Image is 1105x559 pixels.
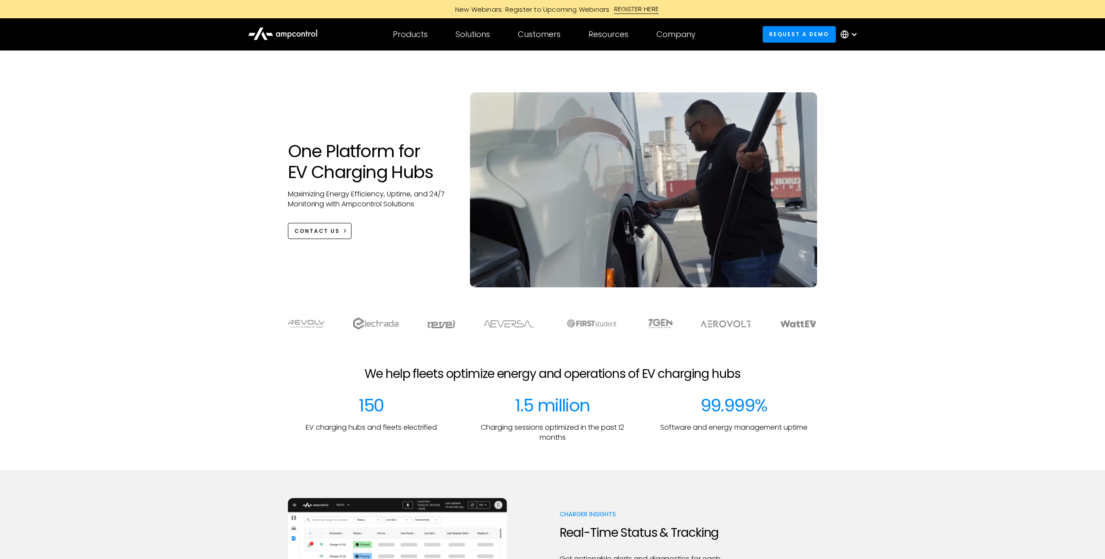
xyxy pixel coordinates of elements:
[288,141,453,182] h1: One Platform for EV Charging Hubs
[288,223,352,239] a: CONTACT US
[515,395,590,416] div: 1.5 million
[456,30,490,39] div: Solutions
[700,320,752,327] img: Aerovolt Logo
[393,30,428,39] div: Products
[306,423,437,432] p: EV charging hubs and fleets electrified
[294,227,340,235] div: CONTACT US
[588,30,629,39] div: Resources
[763,26,836,42] a: Request a demo
[780,320,817,327] img: WattEV logo
[656,30,696,39] div: Company
[660,423,808,432] p: Software and energy management uptime
[357,4,749,14] a: New Webinars: Register to Upcoming WebinarsREGISTER HERE
[365,367,740,381] h2: We help fleets optimize energy and operations of EV charging hubs
[560,510,727,519] p: Charger Insights
[288,189,453,209] p: Maximizing Energy Efficiency, Uptime, and 24/7 Monitoring with Ampcontrol Solutions
[518,30,561,39] div: Customers
[614,4,659,14] div: REGISTER HERE
[469,423,636,442] p: Charging sessions optimized in the past 12 months
[358,395,384,416] div: 150
[700,395,767,416] div: 99.999%
[446,5,614,14] div: New Webinars: Register to Upcoming Webinars
[560,525,727,540] h2: Real-Time Status & Tracking
[353,317,399,330] img: electrada logo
